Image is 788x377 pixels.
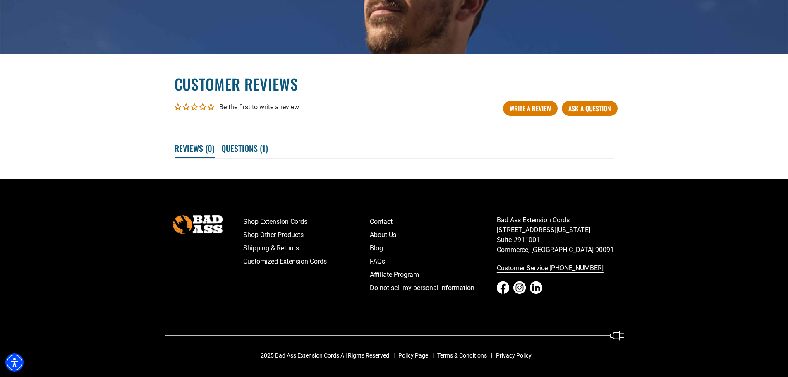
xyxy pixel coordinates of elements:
a: Instagram - open in a new tab [513,281,526,294]
h2: Customer Reviews [175,74,614,94]
p: Bad Ass Extension Cords [STREET_ADDRESS][US_STATE] Suite #911001 Commerce, [GEOGRAPHIC_DATA] 90091 [497,215,624,255]
a: Facebook - open in a new tab [497,281,509,294]
div: 2025 Bad Ass Extension Cords All Rights Reserved. [261,351,537,360]
a: Write A Review [503,101,558,116]
a: Shop Other Products [243,228,370,242]
a: Shop Extension Cords [243,215,370,228]
a: call 833-674-1699 [497,262,624,275]
span: 0 [208,142,212,154]
a: Privacy Policy [493,351,532,360]
a: Terms & Conditions [434,351,487,360]
a: Blog [370,242,497,255]
span: 1 [262,142,266,154]
a: LinkedIn - open in a new tab [530,281,542,294]
a: Customized Extension Cords [243,255,370,268]
img: Bad Ass Extension Cords [173,215,223,234]
a: Ask a question [562,101,618,116]
span: Reviews ( ) [175,139,215,158]
a: Do not sell my personal information [370,281,497,295]
a: Contact [370,215,497,228]
div: Accessibility Menu [5,353,24,372]
a: About Us [370,228,497,242]
span: Questions ( ) [221,139,268,157]
a: Affiliate Program [370,268,497,281]
div: Average rating is 0.00 stars [175,102,214,112]
a: Policy Page [395,351,428,360]
div: Be the first to write a review [219,103,299,112]
a: Shipping & Returns [243,242,370,255]
a: FAQs [370,255,497,268]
